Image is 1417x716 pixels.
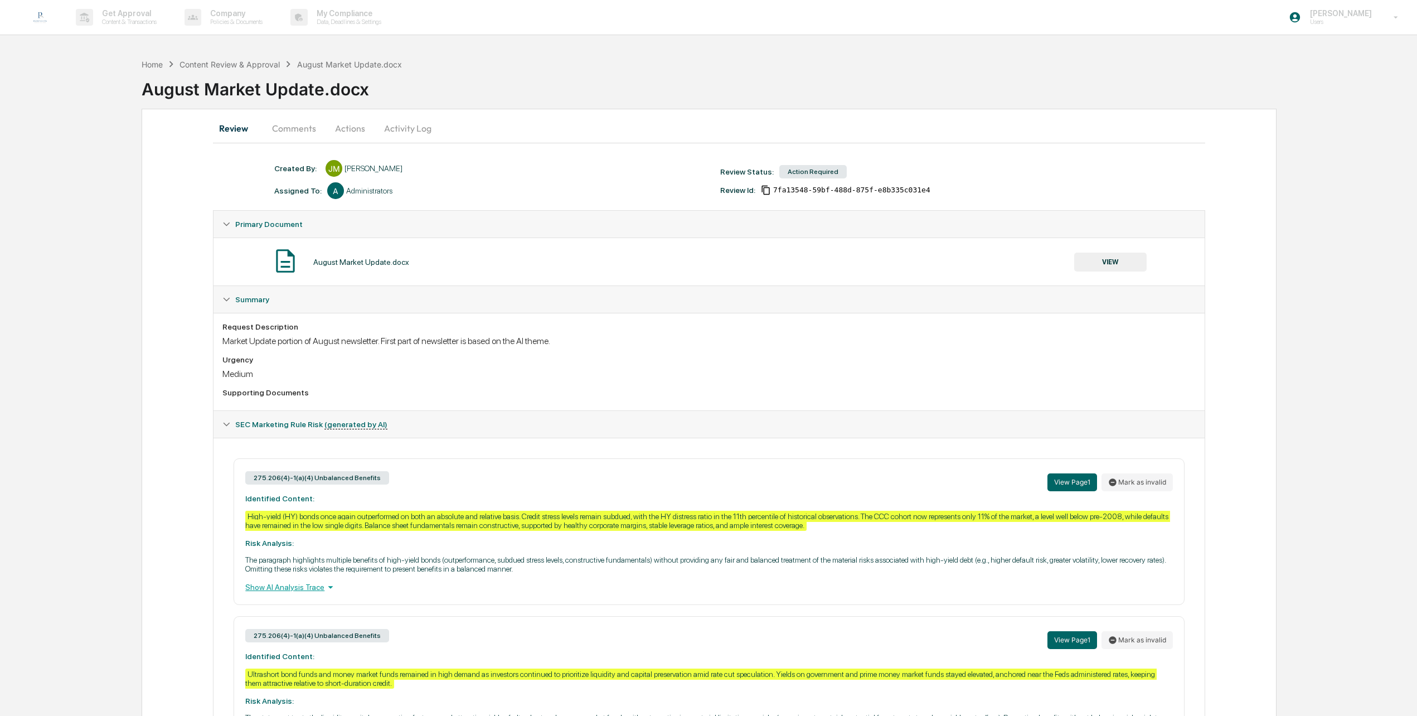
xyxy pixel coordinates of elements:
div: 275.206(4)-1(a)(4) Unbalanced Benefits [245,629,389,642]
div: Medium [222,369,1195,379]
div: Home [142,60,163,69]
div: High-yield (HY) bonds once again outperformed on both an absolute and relative basis. Credit stre... [245,511,1170,531]
iframe: Open customer support [1381,679,1411,709]
div: Urgency [222,355,1195,364]
div: Market Update portion of August newsletter. First part of newsletter is based on the AI theme. [222,336,1195,346]
span: Summary [235,295,269,304]
div: 275.206(4)-1(a)(4) Unbalanced Benefits [245,471,389,485]
strong: Risk Analysis: [245,539,294,548]
u: (generated by AI) [324,420,387,429]
div: Review Id: [720,186,755,195]
img: logo [27,4,54,31]
button: View Page1 [1047,473,1097,491]
div: August Market Update.docx [313,258,409,267]
strong: Risk Analysis: [245,696,294,705]
div: August Market Update.docx [297,60,402,69]
p: [PERSON_NAME] [1301,9,1377,18]
button: View Page1 [1047,631,1097,649]
div: Created By: ‎ ‎ [274,164,320,173]
div: secondary tabs example [213,115,1205,142]
p: Users [1301,18,1377,26]
div: Assigned To: [274,186,322,195]
button: Mark as invalid [1101,631,1173,649]
div: Ultrashort bond funds and money market funds remained in high demand as investors continued to pr... [245,669,1157,689]
div: A [327,182,344,199]
p: Company [201,9,268,18]
button: VIEW [1074,253,1147,272]
span: 7fa13548-59bf-488d-875f-e8b335c031e4 [773,186,930,195]
strong: Identified Content: [245,494,314,503]
button: Review [213,115,263,142]
strong: Identified Content: [245,652,314,661]
div: Summary [213,313,1204,410]
button: Mark as invalid [1101,473,1173,491]
div: Summary [213,286,1204,313]
button: Actions [325,115,375,142]
div: JM [326,160,342,177]
p: Policies & Documents [201,18,268,26]
div: Primary Document [213,211,1204,238]
div: Action Required [779,165,847,178]
p: My Compliance [308,9,387,18]
span: SEC Marketing Rule Risk [235,420,387,429]
p: Get Approval [93,9,162,18]
p: Data, Deadlines & Settings [308,18,387,26]
div: Primary Document [213,238,1204,286]
span: Primary Document [235,220,303,229]
button: Activity Log [375,115,440,142]
p: Content & Transactions [93,18,162,26]
div: Supporting Documents [222,388,1195,397]
button: Comments [263,115,325,142]
div: Review Status: [720,167,774,176]
div: Administrators [346,186,392,195]
div: August Market Update.docx [142,70,1417,99]
div: Show AI Analysis Trace [245,581,1172,593]
div: SEC Marketing Rule Risk (generated by AI) [213,411,1204,438]
img: Document Icon [271,247,299,275]
div: Content Review & Approval [179,60,280,69]
div: Request Description [222,322,1195,331]
p: The paragraph highlights multiple benefits of high-yield bonds (outperformance, subdued stress le... [245,555,1172,573]
div: [PERSON_NAME] [344,164,402,173]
